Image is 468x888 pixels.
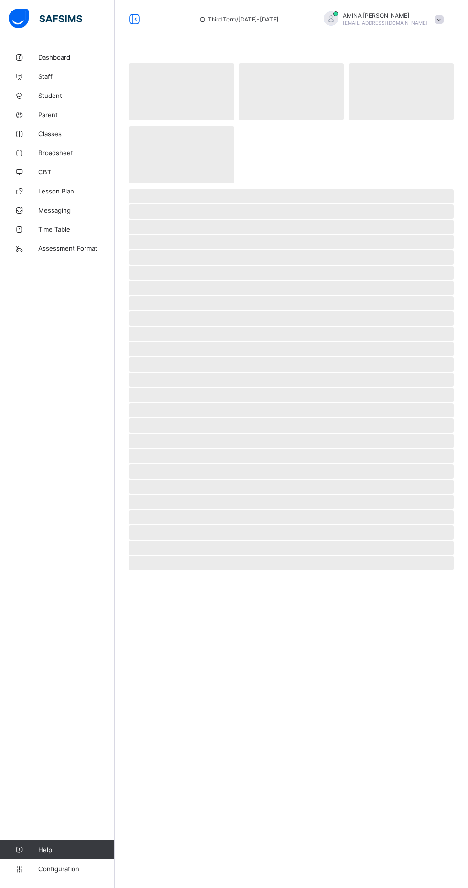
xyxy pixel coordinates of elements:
span: AMINA [PERSON_NAME] [343,12,427,19]
span: ‌ [129,204,454,219]
span: ‌ [129,556,454,570]
span: ‌ [129,281,454,295]
span: [EMAIL_ADDRESS][DOMAIN_NAME] [343,20,427,26]
div: AMINAIBRAHIM [314,11,448,27]
span: ‌ [129,510,454,524]
span: ‌ [129,342,454,356]
span: session/term information [198,16,278,23]
span: ‌ [129,495,454,509]
span: ‌ [129,418,454,433]
span: Dashboard [38,53,115,61]
span: ‌ [129,126,234,183]
span: ‌ [129,220,454,234]
span: ‌ [239,63,344,120]
span: ‌ [129,541,454,555]
span: Student [38,92,115,99]
span: Assessment Format [38,245,115,252]
span: Broadsheet [38,149,115,157]
span: Configuration [38,865,114,873]
span: ‌ [129,464,454,479]
span: Lesson Plan [38,187,115,195]
span: Classes [38,130,115,138]
span: ‌ [129,311,454,326]
span: Parent [38,111,115,118]
span: ‌ [129,189,454,203]
span: ‌ [129,357,454,372]
span: ‌ [129,235,454,249]
span: ‌ [129,434,454,448]
span: ‌ [129,296,454,310]
span: ‌ [129,388,454,402]
span: Help [38,846,114,854]
span: Time Table [38,225,115,233]
span: ‌ [129,327,454,341]
img: safsims [9,9,82,29]
span: ‌ [129,250,454,265]
span: ‌ [129,266,454,280]
span: ‌ [129,480,454,494]
span: Messaging [38,206,115,214]
span: ‌ [129,63,234,120]
span: ‌ [129,373,454,387]
span: CBT [38,168,115,176]
span: ‌ [129,525,454,540]
span: ‌ [129,403,454,417]
span: ‌ [349,63,454,120]
span: ‌ [129,449,454,463]
span: Staff [38,73,115,80]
